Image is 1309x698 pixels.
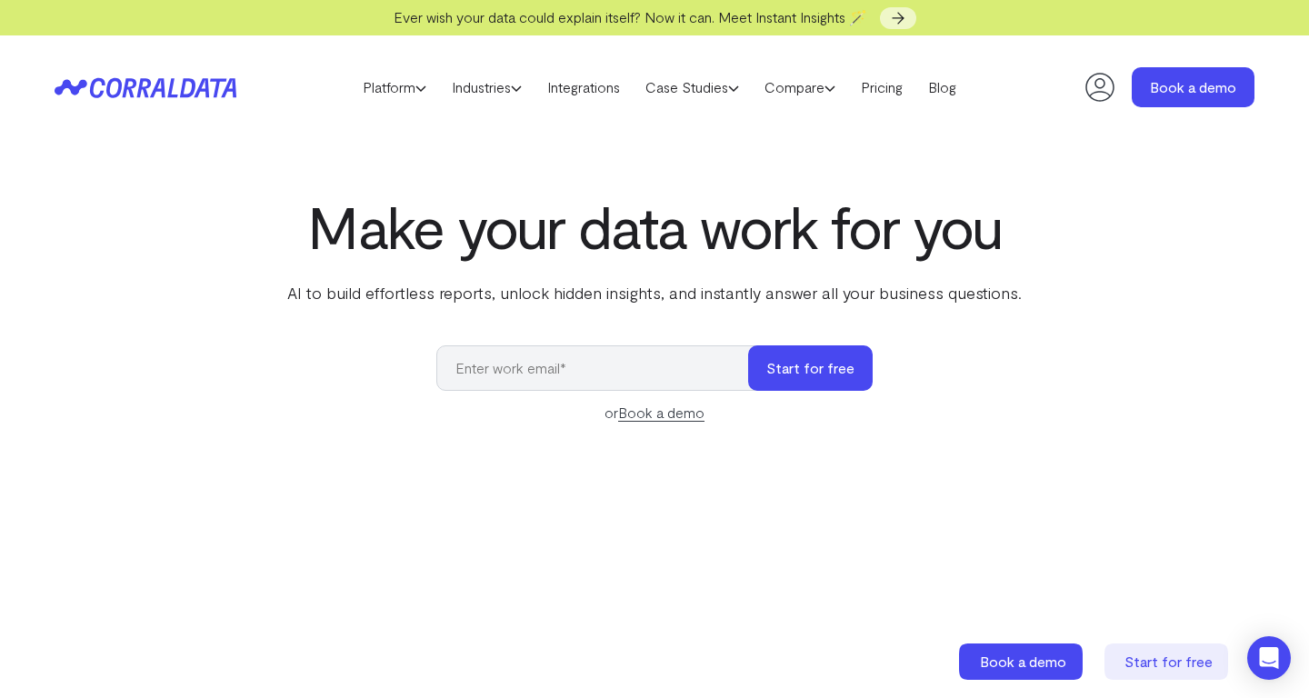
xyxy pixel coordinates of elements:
[284,281,1025,304] p: AI to build effortless reports, unlock hidden insights, and instantly answer all your business qu...
[394,8,867,25] span: Ever wish your data could explain itself? Now it can. Meet Instant Insights 🪄
[1247,636,1291,680] div: Open Intercom Messenger
[618,404,704,422] a: Book a demo
[439,74,535,101] a: Industries
[748,345,873,391] button: Start for free
[535,74,633,101] a: Integrations
[436,345,766,391] input: Enter work email*
[752,74,848,101] a: Compare
[436,402,873,424] div: or
[1124,653,1213,670] span: Start for free
[633,74,752,101] a: Case Studies
[1104,643,1232,680] a: Start for free
[980,653,1066,670] span: Book a demo
[959,643,1086,680] a: Book a demo
[1132,67,1254,107] a: Book a demo
[915,74,969,101] a: Blog
[848,74,915,101] a: Pricing
[284,194,1025,259] h1: Make your data work for you
[350,74,439,101] a: Platform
